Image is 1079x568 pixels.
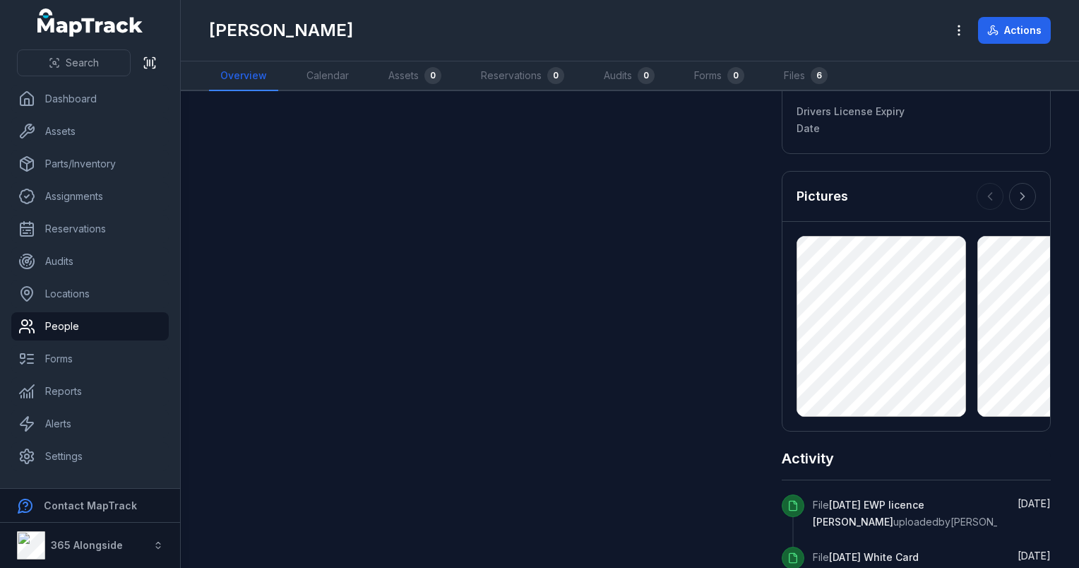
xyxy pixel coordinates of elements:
[1018,550,1051,562] time: 18/09/2025, 9:50:48 am
[44,499,137,511] strong: Contact MapTrack
[797,105,905,134] span: Drivers License Expiry Date
[295,61,360,91] a: Calendar
[11,247,169,276] a: Audits
[11,410,169,438] a: Alerts
[51,539,123,551] strong: 365 Alongside
[782,449,834,468] h2: Activity
[638,67,655,84] div: 0
[11,345,169,373] a: Forms
[209,61,278,91] a: Overview
[592,61,666,91] a: Audits0
[727,67,744,84] div: 0
[813,499,924,528] span: [DATE] EWP licence [PERSON_NAME]
[1018,497,1051,509] span: [DATE]
[424,67,441,84] div: 0
[1018,497,1051,509] time: 18/09/2025, 9:50:49 am
[773,61,839,91] a: Files6
[11,442,169,471] a: Settings
[11,215,169,243] a: Reservations
[209,19,353,42] h1: [PERSON_NAME]
[17,49,131,76] button: Search
[978,17,1051,44] button: Actions
[11,377,169,406] a: Reports
[547,67,564,84] div: 0
[470,61,576,91] a: Reservations0
[377,61,453,91] a: Assets0
[811,67,828,84] div: 6
[11,280,169,308] a: Locations
[37,8,143,37] a: MapTrack
[11,312,169,341] a: People
[11,182,169,211] a: Assignments
[1018,550,1051,562] span: [DATE]
[797,187,848,206] h3: Pictures
[66,56,99,70] span: Search
[11,150,169,178] a: Parts/Inventory
[813,499,1030,528] span: File uploaded by [PERSON_NAME]
[11,117,169,146] a: Assets
[11,85,169,113] a: Dashboard
[683,61,756,91] a: Forms0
